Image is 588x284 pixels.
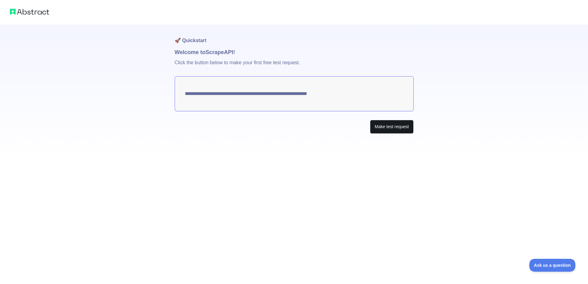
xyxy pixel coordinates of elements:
h1: Welcome to Scrape API! [175,48,414,57]
iframe: Toggle Customer Support [529,259,576,272]
p: Click the button below to make your first free test request. [175,57,414,76]
img: Abstract logo [10,7,49,16]
button: Make test request [370,120,413,134]
h1: 🚀 Quickstart [175,25,414,48]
